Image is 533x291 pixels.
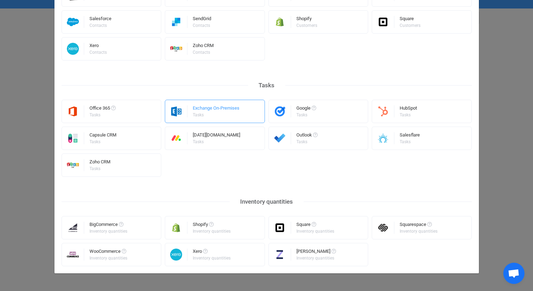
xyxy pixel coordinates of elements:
img: xero.png [62,43,84,55]
div: Shopify [193,222,232,229]
img: microsoft365.png [62,105,84,117]
div: Tasks [296,113,315,117]
div: Xero [193,249,232,256]
img: capsule.png [62,132,84,144]
div: Inventory quantities [89,229,127,233]
img: google-tasks.png [269,105,291,117]
div: Customers [400,23,421,28]
img: big-commerce.png [62,222,84,234]
div: Tasks [89,140,115,144]
img: salesflare.png [372,132,394,144]
div: Squarespace [400,222,439,229]
img: square.png [372,16,394,28]
div: HubSpot [400,106,417,113]
div: Outlook [296,133,318,140]
div: BigCommerce [89,222,128,229]
div: [DATE][DOMAIN_NAME] [193,133,240,140]
div: Contacts [193,50,213,54]
div: Tasks [400,140,419,144]
div: Salesflare [400,133,420,140]
div: Zoho CRM [193,43,214,50]
div: Contacts [89,50,107,54]
div: Open chat [503,263,525,284]
div: Customers [296,23,317,28]
div: Xero [89,43,108,50]
div: Inventory quantities [296,229,334,233]
div: Google [296,106,316,113]
img: monday.png [165,132,187,144]
div: [PERSON_NAME] [296,249,336,256]
div: Inventory quantities [193,229,231,233]
div: SendGrid [193,16,211,23]
div: Inventory quantities [296,256,335,260]
img: hubspot.png [372,105,394,117]
div: Tasks [248,80,285,91]
img: woo-commerce.png [62,249,84,261]
div: Tasks [193,140,239,144]
img: sendgrid.png [165,16,187,28]
img: zettle.png [269,249,291,261]
div: Contacts [89,23,110,28]
img: zoho-crm.png [62,159,84,171]
div: Square [296,222,335,229]
div: Inventory quantities [230,196,303,207]
div: Salesforce [89,16,111,23]
div: Inventory quantities [193,256,231,260]
img: square.png [269,222,291,234]
img: squarespace.png [372,222,394,234]
div: Tasks [193,113,238,117]
div: Square [400,16,422,23]
div: Capsule CRM [89,133,116,140]
img: zoho-crm.png [165,43,187,55]
div: Contacts [193,23,210,28]
img: shopify.png [165,222,187,234]
img: exchange.png [165,105,187,117]
img: xero.png [165,249,187,261]
div: Office 365 [89,106,116,113]
div: Exchange On-Premises [193,106,239,113]
div: Tasks [89,113,115,117]
div: Inventory quantities [400,229,438,233]
div: Tasks [89,167,109,171]
div: Zoho CRM [89,159,110,167]
img: salesforce.png [62,16,84,28]
div: WooCommerce [89,249,128,256]
img: microsoft-todo.png [269,132,291,144]
div: Inventory quantities [89,256,127,260]
img: shopify.png [269,16,291,28]
div: Tasks [400,113,416,117]
div: Tasks [296,140,317,144]
div: Shopify [296,16,318,23]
